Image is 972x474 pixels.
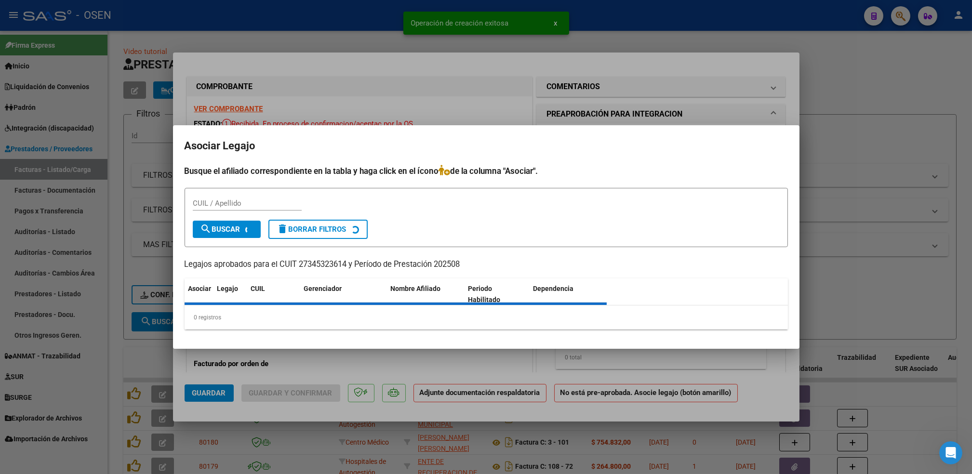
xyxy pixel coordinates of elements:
div: 0 registros [185,305,788,329]
span: Legajo [217,285,239,292]
datatable-header-cell: CUIL [247,278,300,310]
button: Borrar Filtros [268,220,368,239]
datatable-header-cell: Nombre Afiliado [387,278,465,310]
mat-icon: search [200,223,212,235]
span: Nombre Afiliado [391,285,441,292]
h2: Asociar Legajo [185,137,788,155]
div: Profile image for Soporte [27,5,43,21]
span: Asociar [188,285,212,292]
div: Profile image for Soporte [20,78,35,93]
datatable-header-cell: Dependencia [529,278,607,310]
button: go back [6,4,25,22]
b: Calendario de Presentaciones de la SSS [20,101,135,118]
span: Periodo Habilitado [468,285,500,303]
iframe: Intercom live chat [939,441,962,464]
mat-icon: delete [277,223,289,235]
span: Buscar [200,225,240,234]
datatable-header-cell: Gerenciador [300,278,387,310]
datatable-header-cell: Asociar [185,278,213,310]
span: CUIL [251,285,266,292]
b: Inicio → Calendario SSS [20,148,145,166]
button: Inicio [151,4,169,22]
div: Cerrar [169,4,186,21]
div: ​✅ Mantenerte al día con tus presentaciones ✅ Tener tu agenda organizada para anticipar cada pres... [20,181,173,276]
h1: Soporte [47,5,77,12]
p: Legajos aprobados para el CUIT 27345323614 y Período de Prestación 202508 [185,259,788,271]
span: Borrar Filtros [277,225,346,234]
b: Con esta herramientas vas a poder: [20,182,156,189]
datatable-header-cell: Legajo [213,278,247,310]
div: Soporte dice… [8,66,185,299]
h4: Busque el afiliado correspondiente en la tabla y haga click en el ícono de la columna "Asociar". [185,165,788,177]
button: Buscar [193,221,261,238]
span: Dependencia [533,285,573,292]
datatable-header-cell: Periodo Habilitado [464,278,529,310]
span: Soporte [43,81,67,89]
div: ​📅 ¡Llegó el nuevo ! ​ Tené todas tus fechas y gestiones en un solo lugar. Ingresá en el menú lat... [20,101,173,176]
span: Gerenciador [304,285,342,292]
p: Activo [47,12,66,22]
